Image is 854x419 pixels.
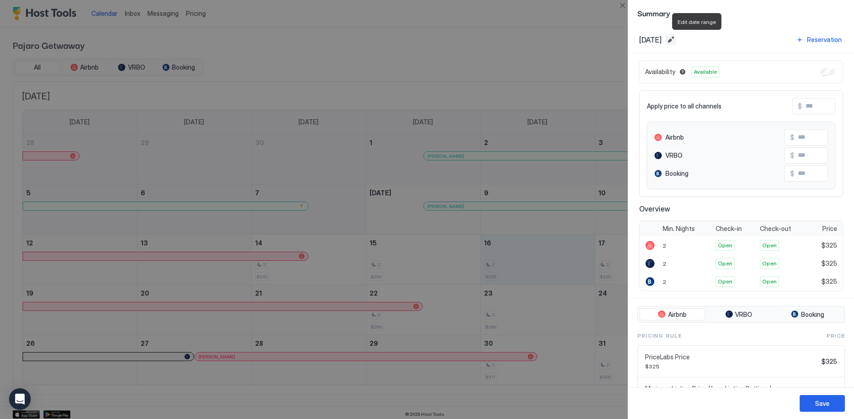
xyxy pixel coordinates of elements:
[637,7,845,19] span: Summary
[677,66,688,77] button: Blocked dates override all pricing rules and remain unavailable until manually unblocked
[665,34,676,45] button: Edit date range
[801,311,824,319] span: Booking
[663,225,695,233] span: Min. Nights
[645,385,818,393] span: Minimum Listing Price (from Listing Settings)
[663,242,666,249] span: 2
[639,204,843,213] span: Overview
[716,225,742,233] span: Check-in
[760,225,791,233] span: Check-out
[639,35,662,44] span: [DATE]
[663,260,666,267] span: 2
[640,308,705,321] button: Airbnb
[678,19,716,25] span: Edit date range
[762,278,777,286] span: Open
[637,306,845,323] div: tab-group
[665,133,684,141] span: Airbnb
[762,259,777,268] span: Open
[815,399,830,408] div: Save
[668,311,687,319] span: Airbnb
[826,332,845,340] span: Price
[645,68,675,76] span: Availability
[665,169,688,178] span: Booking
[663,278,666,285] span: 2
[821,241,837,250] span: $325
[718,241,732,250] span: Open
[762,241,777,250] span: Open
[645,353,818,361] span: PriceLabs Price
[821,278,837,286] span: $325
[773,308,843,321] button: Booking
[798,102,802,110] span: $
[800,395,845,412] button: Save
[821,259,837,268] span: $325
[790,151,794,160] span: $
[647,102,721,110] span: Apply price to all channels
[665,151,683,160] span: VRBO
[821,358,837,366] span: $325
[790,169,794,178] span: $
[694,68,717,76] span: Available
[718,278,732,286] span: Open
[637,332,682,340] span: Pricing Rule
[707,308,771,321] button: VRBO
[807,35,842,44] div: Reservation
[718,259,732,268] span: Open
[645,363,818,370] span: $325
[9,388,31,410] div: Open Intercom Messenger
[790,133,794,141] span: $
[735,311,753,319] span: VRBO
[822,225,837,233] span: Price
[795,33,843,46] button: Reservation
